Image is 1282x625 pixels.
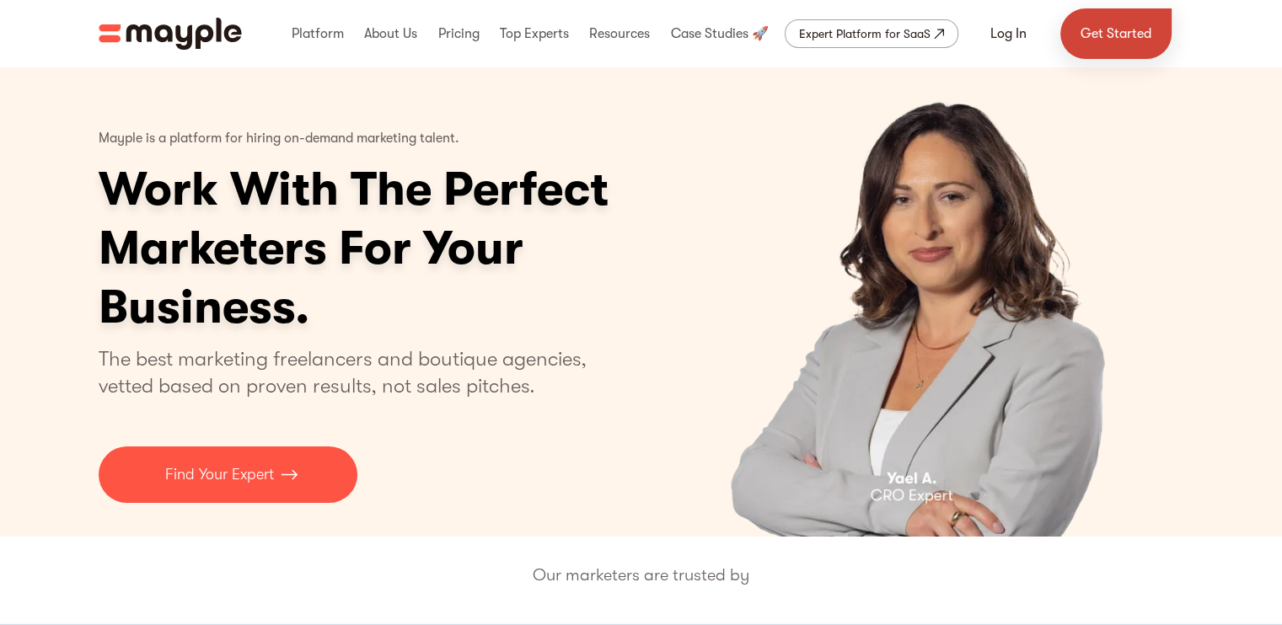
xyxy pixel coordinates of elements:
div: Top Experts [496,7,573,61]
a: Find Your Expert [99,446,357,503]
div: Resources [585,7,654,61]
div: carousel [657,67,1184,537]
div: Expert Platform for SaaS [799,24,931,44]
div: About Us [360,7,421,61]
a: home [99,18,242,50]
p: The best marketing freelancers and boutique agencies, vetted based on proven results, not sales p... [99,345,607,399]
div: Pricing [433,7,483,61]
a: Expert Platform for SaaS [785,19,958,48]
div: Platform [287,7,348,61]
p: Mayple is a platform for hiring on-demand marketing talent. [99,118,459,160]
img: Mayple logo [99,18,242,50]
h1: Work With The Perfect Marketers For Your Business. [99,160,739,337]
a: Log In [970,13,1047,54]
a: Get Started [1060,8,1172,59]
div: 3 of 4 [657,67,1184,537]
p: Find Your Expert [165,463,274,486]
